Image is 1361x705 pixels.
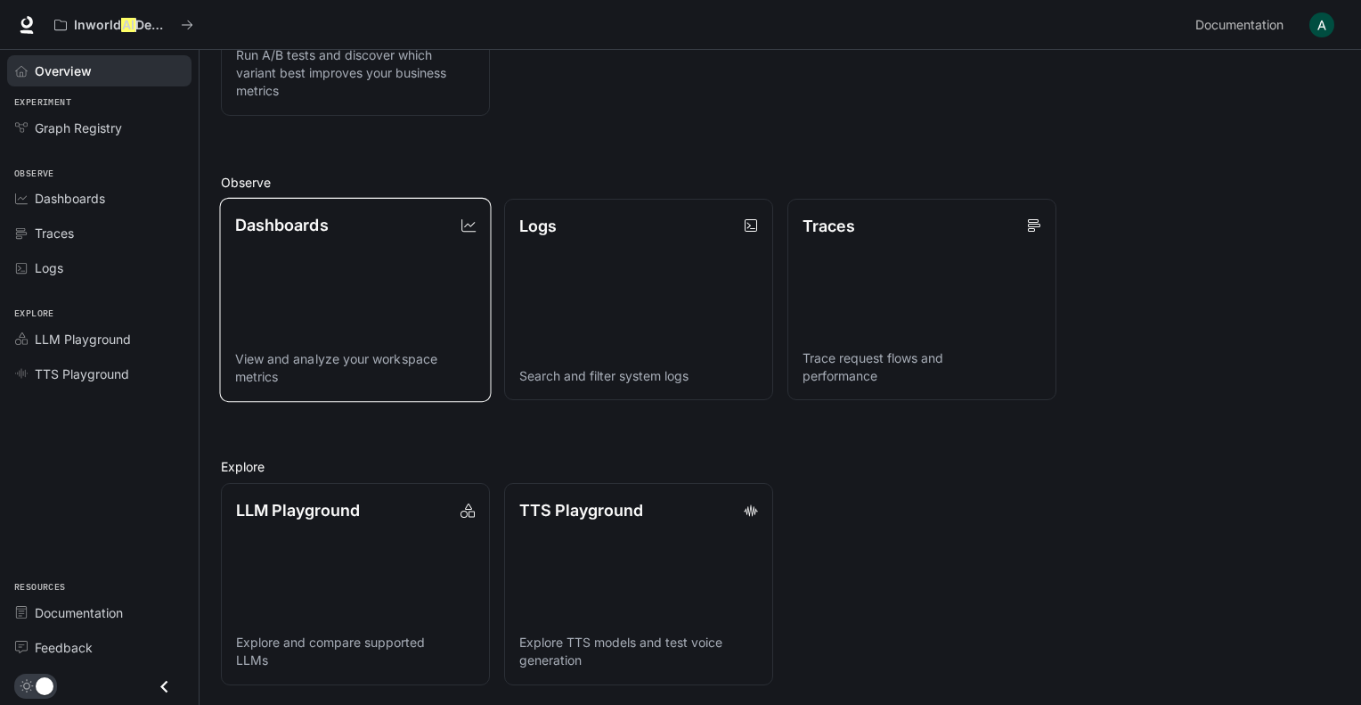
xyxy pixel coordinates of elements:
p: View and analyze your workspace metrics [235,350,477,386]
a: TracesTrace request flows and performance [787,199,1056,401]
span: Dashboards [35,189,105,208]
a: Graph Registry [7,112,192,143]
button: All workspaces [46,7,201,43]
a: Feedback [7,632,192,663]
em: AI [121,16,135,33]
span: Logs [35,258,63,277]
a: Documentation [7,597,192,628]
a: Documentation [1188,7,1297,43]
p: Inworld Demos [74,18,174,33]
span: Documentation [1195,14,1284,37]
a: Dashboards [7,183,192,214]
img: User avatar [1309,12,1334,37]
p: Explore and compare supported LLMs [236,634,475,669]
a: TTS Playground [7,358,192,389]
p: Trace request flows and performance [803,349,1041,385]
button: User avatar [1304,7,1340,43]
span: TTS Playground [35,365,129,383]
span: Graph Registry [35,119,122,137]
a: LLM PlaygroundExplore and compare supported LLMs [221,483,490,685]
a: Logs [7,252,192,283]
p: Traces [803,214,855,238]
span: Dark mode toggle [36,676,53,695]
h2: Observe [221,173,1340,192]
span: Documentation [35,603,123,622]
p: TTS Playground [519,498,643,522]
p: Run A/B tests and discover which variant best improves your business metrics [236,46,475,100]
p: Explore TTS models and test voice generation [519,634,758,669]
p: Logs [519,214,557,238]
a: LogsSearch and filter system logs [504,199,773,401]
a: Traces [7,217,192,249]
button: Close drawer [144,668,184,705]
p: Dashboards [235,213,329,237]
span: Overview [35,61,92,80]
p: Search and filter system logs [519,367,758,385]
h2: Explore [221,457,1340,476]
span: Traces [35,224,74,242]
span: Feedback [35,638,93,657]
a: TTS PlaygroundExplore TTS models and test voice generation [504,483,773,685]
p: LLM Playground [236,498,360,522]
a: LLM Playground [7,324,192,355]
span: LLM Playground [35,330,131,348]
a: Overview [7,55,192,86]
a: DashboardsView and analyze your workspace metrics [219,197,491,401]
